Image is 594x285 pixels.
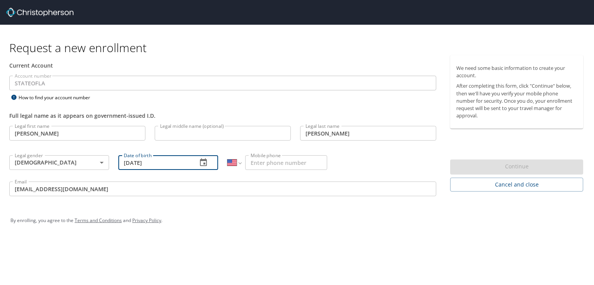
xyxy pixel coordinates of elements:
input: Enter phone number [245,155,327,170]
button: Cancel and close [450,178,583,192]
p: After completing this form, click "Continue" below, then we'll have you verify your mobile phone ... [456,82,577,119]
div: How to find your account number [9,93,106,102]
a: Terms and Conditions [75,217,122,224]
p: We need some basic information to create your account. [456,64,577,79]
div: Full legal name as it appears on government-issued I.D. [9,112,436,120]
span: Cancel and close [456,180,577,190]
div: Current Account [9,61,436,70]
div: By enrolling, you agree to the and . [10,211,584,230]
input: MM/DD/YYYY [118,155,191,170]
div: [DEMOGRAPHIC_DATA] [9,155,109,170]
a: Privacy Policy [132,217,161,224]
h1: Request a new enrollment [9,40,589,55]
img: cbt logo [6,8,73,17]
